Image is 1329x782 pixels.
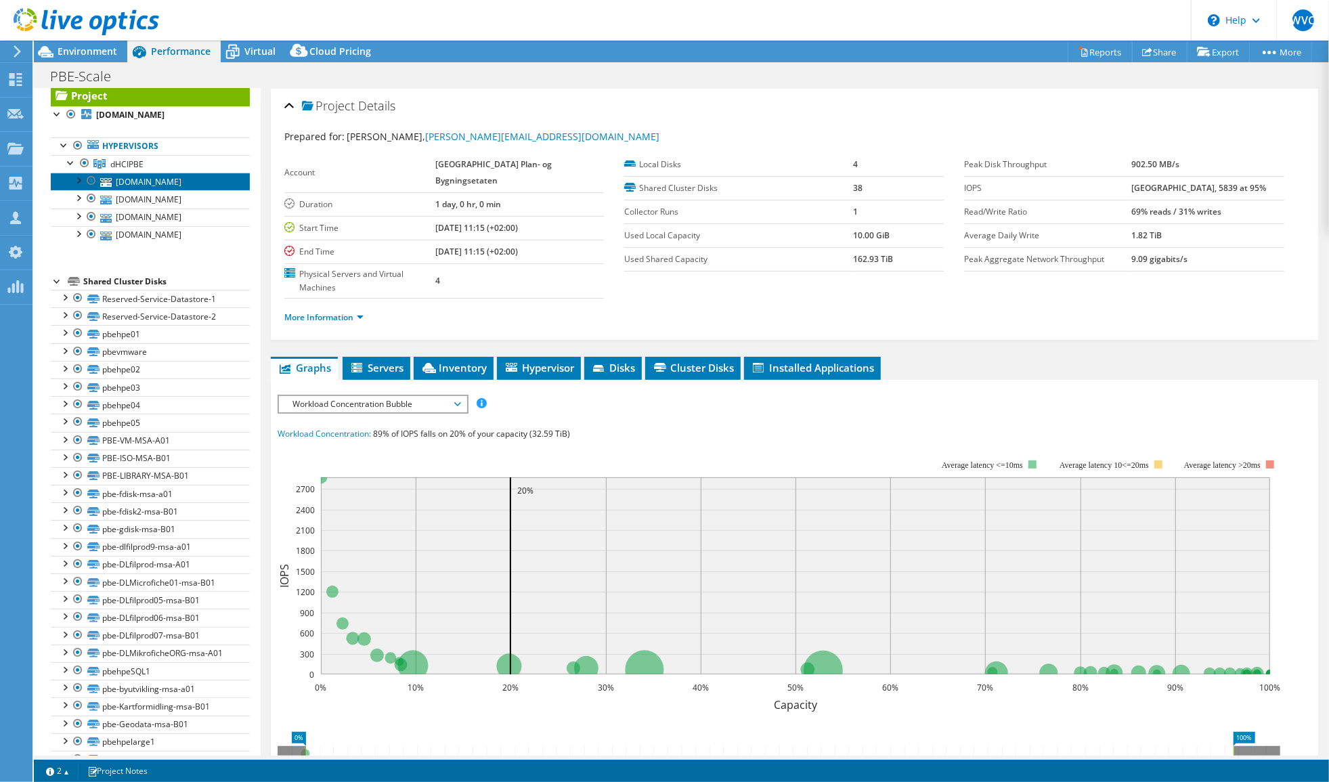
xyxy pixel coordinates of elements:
a: pbe-Kartformidling-msa-B01 [51,697,250,715]
a: [DOMAIN_NAME] [51,106,250,124]
text: 2400 [296,504,315,516]
text: 30% [598,682,614,693]
a: pbehpelarge1 [51,733,250,751]
label: Used Local Capacity [624,229,853,242]
a: [PERSON_NAME][EMAIL_ADDRESS][DOMAIN_NAME] [425,130,659,143]
a: Reserved-Service-Datastore-2 [51,307,250,325]
a: pbehpe03 [51,378,250,396]
tspan: Average latency 10<=20ms [1060,460,1149,470]
a: pbe-byutvikling-msa-a01 [51,680,250,697]
b: [GEOGRAPHIC_DATA], 5839 at 95% [1131,182,1266,194]
b: [DATE] 11:15 (+02:00) [435,222,518,234]
a: pbe-DLfilprod-msa-A01 [51,556,250,573]
span: Cluster Disks [652,361,734,374]
a: pbe-DLfilprod06-msa-B01 [51,609,250,626]
text: Average latency >20ms [1184,460,1261,470]
text: 0% [315,682,326,693]
span: Graphs [278,361,331,374]
a: More Information [284,311,364,323]
text: 1500 [296,566,315,578]
span: Performance [151,45,211,58]
tspan: Average latency <=10ms [942,460,1023,470]
span: Workload Concentration Bubble [286,396,460,412]
a: Reports [1068,41,1133,62]
a: pbe-DLfilprod07-msa-B01 [51,627,250,645]
a: 2 [37,762,79,779]
text: IOPS [277,564,292,588]
span: dHCIPBE [110,158,144,170]
b: 162.93 TiB [853,253,893,265]
text: 1200 [296,586,315,598]
a: PBE-VM-MSA-A01 [51,432,250,450]
b: 1 day, 0 hr, 0 min [435,198,501,210]
a: PBE-LIBRARY-MSA-B01 [51,467,250,485]
label: Read/Write Ratio [964,205,1131,219]
text: 60% [882,682,898,693]
span: Inventory [420,361,487,374]
label: End Time [284,245,435,259]
text: 50% [787,682,804,693]
label: Peak Aggregate Network Throughput [964,253,1131,266]
span: Disks [591,361,635,374]
span: Servers [349,361,404,374]
b: 69% reads / 31% writes [1131,206,1221,217]
b: 4 [435,275,440,286]
text: 10% [408,682,424,693]
a: pbe-DLfilprod05-msa-B01 [51,591,250,609]
label: Duration [284,198,435,211]
a: pbehpeSQL1 [51,662,250,680]
label: Average Daily Write [964,229,1131,242]
label: Used Shared Capacity [624,253,853,266]
h1: PBE-Scale [44,69,132,84]
a: More [1249,41,1312,62]
b: 1 [853,206,858,217]
span: Workload Concentration: [278,428,371,439]
a: [DOMAIN_NAME] [51,190,250,208]
a: pbe-fdisk2-msa-B01 [51,502,250,520]
a: Project [51,85,250,106]
text: 20% [517,485,533,496]
a: pbehpe01 [51,325,250,343]
a: pbe-DLMikroficheORG-msa-A01 [51,645,250,662]
span: Project [302,100,355,113]
a: Hypervisors [51,137,250,155]
a: Share [1132,41,1188,62]
label: Peak Disk Throughput [964,158,1131,171]
b: 10.00 GiB [853,230,890,241]
text: 20% [502,682,519,693]
text: 900 [300,607,314,619]
a: Export [1187,41,1250,62]
text: 600 [300,628,314,639]
b: 1.82 TiB [1131,230,1162,241]
a: Reserved-Service-Datastore-1 [51,290,250,307]
a: Project Notes [78,762,157,779]
label: Collector Runs [624,205,853,219]
text: 2700 [296,483,315,495]
text: 1800 [296,545,315,557]
label: Prepared for: [284,130,345,143]
text: 2100 [296,525,315,536]
label: Account [284,166,435,179]
a: pbehpe04 [51,396,250,414]
text: 90% [1167,682,1183,693]
a: PBE-ISO-MSA-B01 [51,450,250,467]
span: Virtual [244,45,276,58]
b: 38 [853,182,863,194]
span: WVC [1292,9,1314,31]
span: [PERSON_NAME], [347,130,659,143]
b: [GEOGRAPHIC_DATA] Plan- og Bygningsetaten [435,158,552,186]
text: 0 [309,669,314,680]
label: Shared Cluster Disks [624,181,853,195]
a: [DOMAIN_NAME] [51,209,250,226]
text: 100% [1259,682,1280,693]
a: [DOMAIN_NAME] [51,226,250,244]
a: pbevmware [51,343,250,361]
label: Start Time [284,221,435,235]
text: 80% [1072,682,1089,693]
a: [DOMAIN_NAME] [51,173,250,190]
a: pbehpe06 [51,751,250,768]
label: IOPS [964,181,1131,195]
b: [DATE] 11:15 (+02:00) [435,246,518,257]
svg: \n [1208,14,1220,26]
span: Cloud Pricing [309,45,371,58]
